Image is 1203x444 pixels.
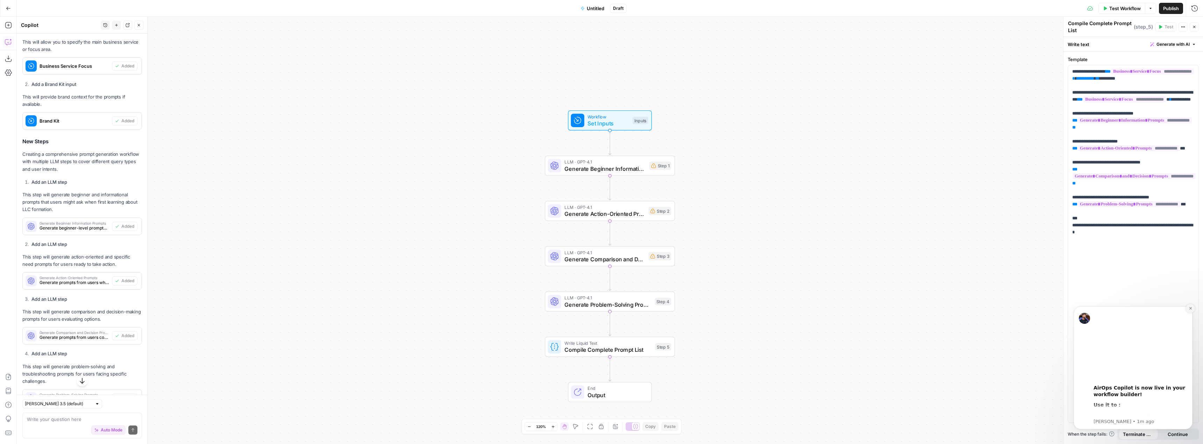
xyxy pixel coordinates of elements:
input: Claude Sonnet 3.5 (default) [25,400,92,407]
span: Test Workflow [1109,5,1141,12]
div: EndOutput [545,382,675,402]
span: LLM · GPT-4.1 [564,204,645,211]
span: Added [121,118,134,124]
button: Publish [1159,3,1183,14]
p: This will allow you to specify the main business service or focus area. [22,38,142,53]
a: When the step fails: [1068,431,1115,437]
strong: Add an LLM step [31,296,67,302]
span: Workflow [588,113,629,120]
span: Generate prompts from users comparing options and making decisions [40,334,109,341]
span: Paste [664,423,676,430]
span: Publish [1163,5,1179,12]
span: Generate Problem-Solving Prompts [564,300,651,309]
strong: Add an LLM step [31,241,67,247]
span: Added [121,333,134,339]
strong: Add an LLM step [31,351,67,356]
button: Generate with AI [1147,40,1199,49]
button: Untitled [576,3,608,14]
span: Write Liquid Text [564,340,652,346]
div: LLM · GPT-4.1Generate Comparison and Decision PromptsStep 3 [545,246,675,267]
strong: Add an LLM step [31,179,67,185]
g: Edge from step_4 to step_5 [608,312,611,336]
textarea: Compile Complete Prompt List [1068,20,1132,34]
p: Creating a comprehensive prompt generation workflow with multiple LLM steps to cover different qu... [22,151,142,173]
p: This step will generate beginner and informational prompts that users might ask when first learni... [22,191,142,213]
span: Set Inputs [588,119,629,128]
div: LLM · GPT-4.1Generate Problem-Solving PromptsStep 4 [545,291,675,312]
span: Copy [645,423,656,430]
button: Added [112,222,137,231]
div: Inputs [633,117,648,124]
button: Added [112,61,137,71]
button: Auto Mode [91,425,126,435]
div: Step 5 [655,343,671,351]
div: Step 3 [648,252,671,261]
span: Continue [1168,431,1188,438]
span: LLM · GPT-4.1 [564,159,646,165]
div: WorkflowSet InputsInputs [545,110,675,131]
span: Generate Beginner Information Prompts [40,221,109,225]
g: Edge from step_1 to step_2 [608,176,611,200]
g: Edge from step_2 to step_3 [608,221,611,246]
p: This step will generate problem-solving and troubleshooting prompts for users facing specific cha... [22,363,142,385]
div: Step 4 [655,298,671,305]
button: Added [112,393,137,402]
label: Template [1068,56,1199,63]
p: This step will generate action-oriented and specific need prompts for users ready to take action. [22,253,142,268]
div: Write text [1063,37,1203,51]
h3: New Steps [22,137,142,146]
g: Edge from start to step_1 [608,131,611,155]
span: LLM · GPT-4.1 [564,294,651,301]
div: Write Liquid TextCompile Complete Prompt ListStep 5 [545,337,675,357]
span: Generate with AI [1156,41,1190,48]
span: 120% [536,424,546,429]
span: Generate beginner-level prompts that users might ask when first learning about LLC formation [40,225,109,231]
span: Generate Problem-Solving Prompts [40,393,109,396]
div: Copilot [21,22,99,29]
div: Step 1 [649,161,671,170]
span: Generate prompts from users who are ready to take action or have specific needs [40,279,109,286]
g: Edge from step_3 to step_4 [608,266,611,291]
strong: Add a Brand Kit input [31,81,76,87]
span: Terminate Workflow [1123,431,1154,438]
span: Draft [613,5,624,12]
button: Copy [642,422,659,431]
span: ( step_5 ) [1134,23,1153,30]
button: Added [112,331,137,340]
span: Untitled [587,5,604,12]
span: Generate Beginner Information Prompts [564,165,646,173]
span: Generate Comparison and Decision Prompts [564,255,645,263]
span: Brand Kit [40,117,109,124]
span: LLM · GPT-4.1 [564,249,645,256]
div: Step 2 [648,207,671,215]
span: Generate Comparison and Decision Prompts [40,331,109,334]
span: Test [1165,24,1173,30]
div: LLM · GPT-4.1Generate Action-Oriented PromptsStep 2 [545,201,675,221]
div: LLM · GPT-4.1Generate Beginner Information PromptsStep 1 [545,156,675,176]
button: Test Workflow [1098,3,1145,14]
g: Edge from step_5 to end [608,357,611,381]
span: Output [588,391,645,399]
span: Generate Action-Oriented Prompts [564,210,645,218]
span: Generate Action-Oriented Prompts [40,276,109,279]
span: Added [121,223,134,230]
span: End [588,385,645,392]
span: Added [121,278,134,284]
span: Auto Mode [101,427,122,433]
span: Business Service Focus [40,63,109,70]
iframe: Intercom notifications message [1063,300,1203,434]
span: Compile Complete Prompt List [564,345,652,354]
span: Added [121,63,134,69]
